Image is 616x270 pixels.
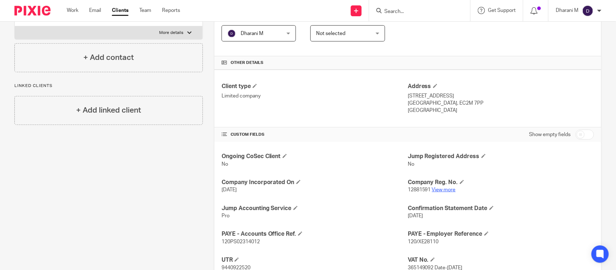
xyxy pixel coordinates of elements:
[222,16,280,22] span: Assistant Accountant
[310,16,346,22] span: Sales Person
[14,83,203,89] p: Linked clients
[384,9,449,15] input: Search
[222,187,237,192] span: [DATE]
[408,205,594,212] h4: Confirmation Statement Date
[408,187,431,192] span: 12881591
[241,31,263,36] span: Dharani M
[408,213,423,218] span: [DATE]
[408,179,594,186] h4: Company Reg. No.
[222,92,408,100] p: Limited company
[222,230,408,238] h4: PAYE - Accounts Office Ref.
[408,83,594,90] h4: Address
[112,7,128,14] a: Clients
[222,213,230,218] span: Pro
[408,162,414,167] span: No
[556,7,578,14] p: Dharani M
[139,7,151,14] a: Team
[222,83,408,90] h4: Client type
[316,31,345,36] span: Not selected
[83,52,134,63] h4: + Add contact
[222,132,408,138] h4: CUSTOM FIELDS
[222,256,408,264] h4: UTR
[222,239,260,244] span: 120PS02314012
[488,8,516,13] span: Get Support
[408,92,594,100] p: [STREET_ADDRESS]
[582,5,594,17] img: svg%3E
[408,256,594,264] h4: VAT No.
[222,162,228,167] span: No
[408,100,594,107] p: [GEOGRAPHIC_DATA], EC2M 7PP
[162,7,180,14] a: Reports
[222,153,408,160] h4: Ongoing CoSec Client
[529,131,571,138] label: Show empty fields
[14,6,51,16] img: Pixie
[222,205,408,212] h4: Jump Accounting Service
[76,105,141,116] h4: + Add linked client
[160,30,184,36] p: More details
[408,239,439,244] span: 120/XE28110
[89,7,101,14] a: Email
[231,60,263,66] span: Other details
[408,107,594,114] p: [GEOGRAPHIC_DATA]
[432,187,456,192] a: View more
[227,29,236,38] img: svg%3E
[222,179,408,186] h4: Company Incorporated On
[408,153,594,160] h4: Jump Registered Address
[67,7,78,14] a: Work
[408,230,594,238] h4: PAYE - Employer Reference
